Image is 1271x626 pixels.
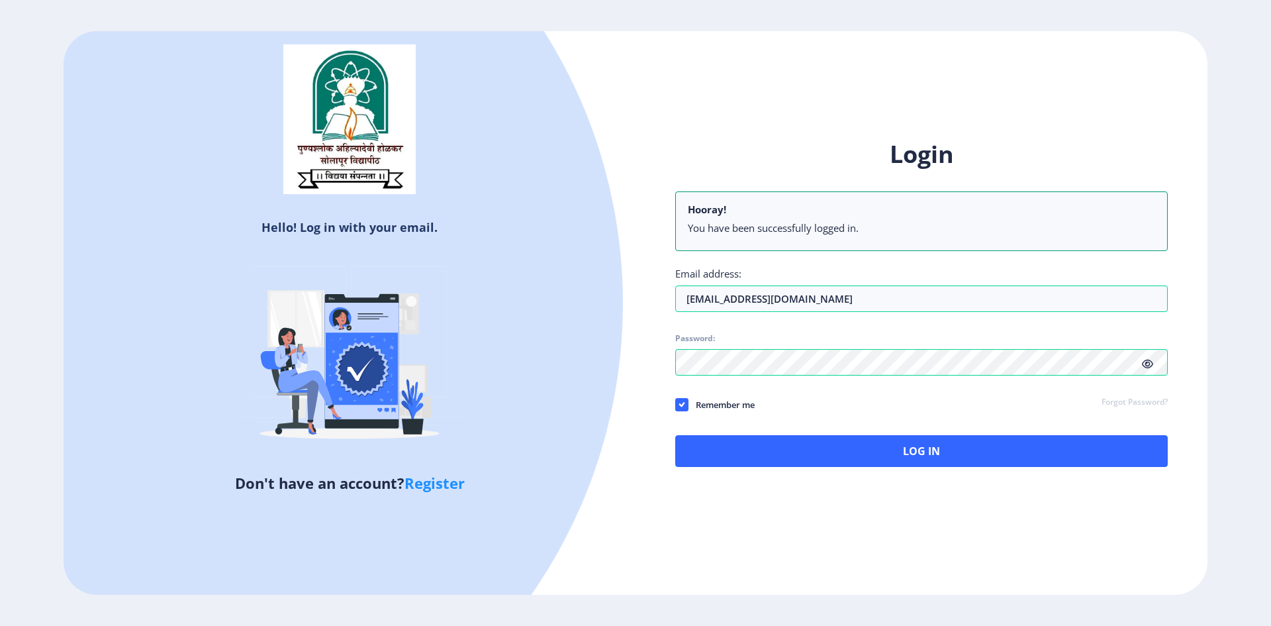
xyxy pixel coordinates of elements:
label: Email address: [675,267,741,280]
h5: Don't have an account? [73,472,626,494]
img: sulogo.png [283,44,416,194]
a: Forgot Password? [1102,397,1168,409]
li: You have been successfully logged in. [688,221,1155,235]
a: Register [404,473,465,493]
input: Email address [675,286,1168,312]
label: Password: [675,333,715,344]
img: Verified-rafiki.svg [234,240,465,472]
button: Log In [675,435,1168,467]
span: Remember me [688,397,755,413]
h1: Login [675,138,1168,170]
b: Hooray! [688,203,726,216]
